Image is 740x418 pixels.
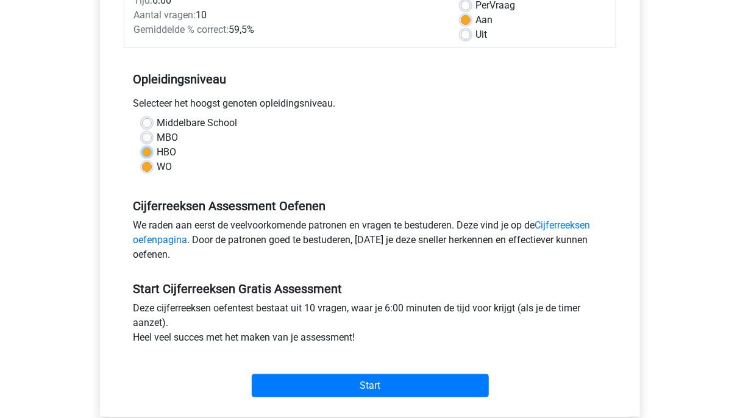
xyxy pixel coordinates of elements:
span: Gemiddelde % correct: [133,24,229,35]
label: Aan [475,13,493,27]
div: 10 [124,8,452,23]
label: Uit [475,27,487,42]
label: WO [157,160,172,174]
div: Selecteer het hoogst genoten opleidingsniveau. [124,96,616,116]
label: Middelbare School [157,116,237,130]
h5: Start Cijferreeksen Gratis Assessment [133,282,607,296]
div: We raden aan eerst de veelvoorkomende patronen en vragen te bestuderen. Deze vind je op de . Door... [124,218,616,267]
div: 59,5% [124,23,452,37]
h5: Opleidingsniveau [133,67,607,91]
h5: Cijferreeksen Assessment Oefenen [133,199,607,213]
label: HBO [157,145,176,160]
input: Start [252,374,489,397]
label: MBO [157,130,178,145]
span: Aantal vragen: [133,9,196,21]
div: Deze cijferreeksen oefentest bestaat uit 10 vragen, waar je 6:00 minuten de tijd voor krijgt (als... [124,301,616,350]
